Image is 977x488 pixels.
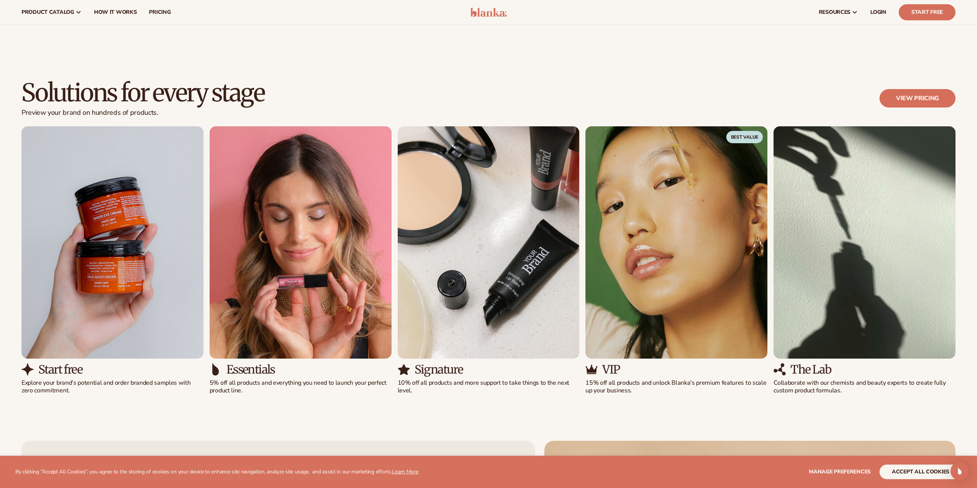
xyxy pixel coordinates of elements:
[94,9,137,15] span: How It Works
[21,363,34,376] img: Shopify Image 6
[398,126,580,359] img: Shopify Image 9
[398,379,580,395] p: 10% off all products and more support to take things to the next level.
[899,4,956,20] a: Start Free
[809,465,871,479] button: Manage preferences
[149,9,170,15] span: pricing
[870,9,886,15] span: LOGIN
[15,469,418,475] p: By clicking "Accept All Cookies", you agree to the storing of cookies on your device to enhance s...
[21,126,203,359] img: Shopify Image 5
[21,126,203,395] div: 1 / 5
[21,379,203,395] p: Explore your brand’s potential and order branded samples with zero commitment.
[585,363,598,376] img: Shopify Image 12
[210,126,392,359] img: Shopify Image 7
[38,363,82,376] h3: Start free
[21,9,74,15] span: product catalog
[585,126,767,395] div: 4 / 5
[879,89,956,108] a: View pricing
[21,109,265,117] p: Preview your brand on hundreds of products.
[226,363,275,376] h3: Essentials
[210,126,392,395] div: 2 / 5
[585,379,767,395] p: 15% off all products and unlock Blanka's premium features to scale up your business.
[809,468,871,475] span: Manage preferences
[879,465,962,479] button: accept all cookies
[774,126,956,395] div: 5 / 5
[774,126,956,359] img: Shopify Image 13
[21,80,265,106] h2: Solutions for every stage
[210,379,392,395] p: 5% off all products and everything you need to launch your perfect product line.
[470,8,507,17] img: logo
[398,363,410,376] img: Shopify Image 10
[398,126,580,395] div: 3 / 5
[415,363,463,376] h3: Signature
[790,363,831,376] h3: The Lab
[602,363,620,376] h3: VIP
[392,468,418,475] a: Learn More
[210,363,222,376] img: Shopify Image 8
[585,126,767,359] img: Shopify Image 11
[951,462,969,480] div: Open Intercom Messenger
[774,379,956,395] p: Collaborate with our chemists and beauty experts to create fully custom product formulas.
[819,9,850,15] span: resources
[774,363,786,376] img: Shopify Image 14
[726,131,763,143] span: Best Value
